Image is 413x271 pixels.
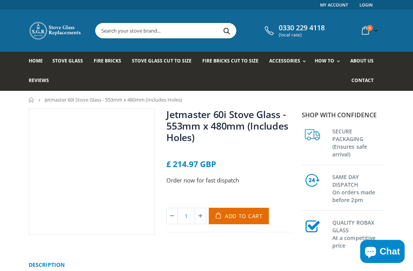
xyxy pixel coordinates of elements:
span: Stove Glass [52,57,83,64]
img: Stove Glass Replacement [29,21,82,40]
span: Add to Cart [225,212,263,220]
input: Search your stove brand... [96,23,306,38]
inbox-online-store-chat: Shopify online store chat [358,240,407,265]
span: Fire Bricks [94,57,121,64]
a: Home [29,52,49,71]
a: Fire Bricks [94,52,127,71]
a: Stove Glass [52,52,89,71]
span: Reviews [29,77,49,84]
span: Contact [351,77,374,84]
a: Fire Bricks Cut To Size [202,52,264,71]
a: Reviews [29,71,55,91]
p: Shop with confidence [302,110,384,120]
a: How To [315,52,344,71]
span: 0 [367,25,373,31]
button: Add to Cart [209,208,269,224]
a: Home [29,97,34,102]
a: About us [350,52,379,71]
span: About us [350,57,374,64]
a: Accessories [269,52,310,71]
span: Home [29,57,43,64]
h3: SAME DAY DISPATCH On orders made before 2pm [332,172,384,204]
span: Jetmaster 60i Stove Glass - 553mm x 480mm (Includes Holes) [45,96,182,103]
p: Order now for fast dispatch [166,176,293,185]
span: £ 214.97 GBP [166,159,216,169]
span: Accessories [269,57,300,64]
button: Search [218,23,235,38]
a: 0 [359,23,379,38]
a: Contact [351,71,379,91]
h3: QUALITY ROBAX GLASS At a competitive price [332,217,384,250]
span: How To [315,57,334,64]
a: Stove Glass Cut To Size [132,52,197,71]
span: Stove Glass Cut To Size [132,57,191,64]
a: Jetmaster 60i Stove Glass - 553mm x 480mm (Includes Holes) [166,108,288,144]
h3: SECURE PACKAGING (Ensures safe arrival) [332,126,384,158]
span: Fire Bricks Cut To Size [202,57,259,64]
